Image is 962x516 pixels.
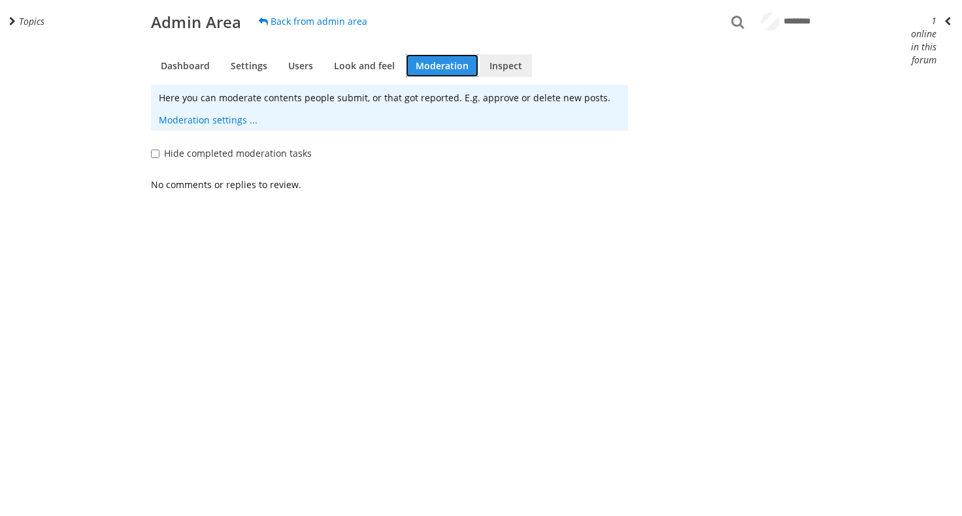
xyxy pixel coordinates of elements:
span: Topics [19,15,44,27]
a: Look and feel [324,54,405,77]
a: Dashboard [151,54,220,77]
p: No comments or replies to review. [151,178,811,191]
a: Inspect [480,54,532,77]
input: Hide completed moderation tasks [151,150,159,158]
a: Settings [221,54,277,77]
a: Users [278,54,323,77]
a: Moderation settings ... [159,114,257,126]
h1: Admin Area [151,14,241,30]
button: 1 online in this forum [895,7,962,34]
p: Here you can moderate contents people submit, or that got reported. E.g. approve or delete new po... [159,91,620,105]
span: 1 online in this forum [911,14,937,66]
a: Back from admin area [251,10,375,33]
a: Moderation [406,54,478,77]
label: Hide completed moderation tasks [164,147,312,159]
